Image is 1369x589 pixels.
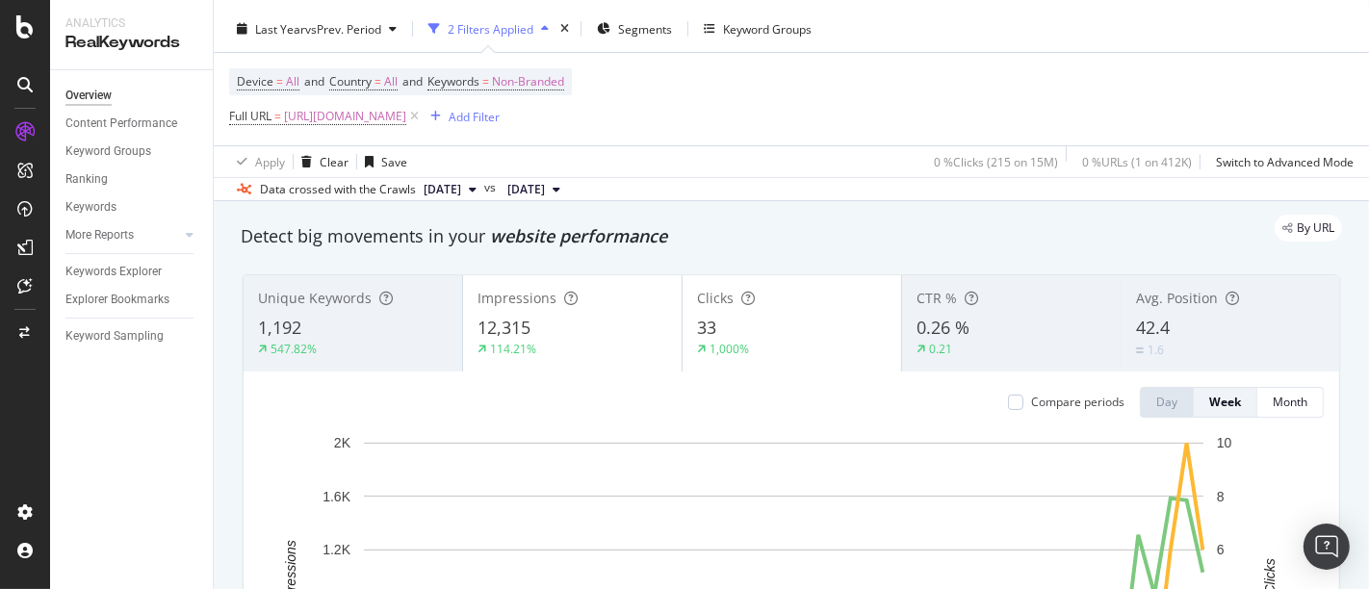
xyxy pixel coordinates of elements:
[618,21,672,38] span: Segments
[274,108,281,124] span: =
[65,169,199,190] a: Ranking
[65,86,112,106] div: Overview
[286,68,299,95] span: All
[65,141,151,162] div: Keyword Groups
[490,341,536,357] div: 114.21%
[384,68,398,95] span: All
[65,290,199,310] a: Explorer Bookmarks
[1275,215,1342,242] div: legacy label
[65,326,164,346] div: Keyword Sampling
[917,316,969,339] span: 0.26 %
[402,73,423,90] span: and
[229,13,404,44] button: Last YearvsPrev. Period
[929,341,952,357] div: 0.21
[1148,342,1164,358] div: 1.6
[260,181,416,198] div: Data crossed with the Crawls
[258,289,372,307] span: Unique Keywords
[589,13,680,44] button: Segments
[1194,387,1257,418] button: Week
[65,197,116,218] div: Keywords
[255,21,305,38] span: Last Year
[423,105,500,128] button: Add Filter
[271,341,317,357] div: 547.82%
[697,289,734,307] span: Clicks
[65,141,199,162] a: Keyword Groups
[427,73,479,90] span: Keywords
[556,19,573,38] div: times
[323,489,350,504] text: 1.6K
[448,21,533,38] div: 2 Filters Applied
[65,86,199,106] a: Overview
[65,32,197,54] div: RealKeywords
[696,13,819,44] button: Keyword Groups
[334,435,351,450] text: 2K
[65,326,199,346] a: Keyword Sampling
[65,262,162,282] div: Keywords Explorer
[1257,387,1324,418] button: Month
[381,154,407,170] div: Save
[421,13,556,44] button: 2 Filters Applied
[1136,347,1144,353] img: Equal
[1304,524,1350,570] div: Open Intercom Messenger
[917,289,957,307] span: CTR %
[1297,222,1334,234] span: By URL
[1217,489,1225,504] text: 8
[329,73,372,90] span: Country
[482,73,489,90] span: =
[1217,542,1225,557] text: 6
[478,316,530,339] span: 12,315
[500,178,568,201] button: [DATE]
[65,225,134,245] div: More Reports
[424,181,461,198] span: 2025 Oct. 10th
[294,146,349,177] button: Clear
[237,73,273,90] span: Device
[65,262,199,282] a: Keywords Explorer
[1209,394,1241,410] div: Week
[65,114,177,134] div: Content Performance
[305,21,381,38] span: vs Prev. Period
[65,169,108,190] div: Ranking
[934,154,1058,170] div: 0 % Clicks ( 215 on 15M )
[1136,289,1218,307] span: Avg. Position
[1156,394,1177,410] div: Day
[723,21,812,38] div: Keyword Groups
[258,316,301,339] span: 1,192
[255,154,285,170] div: Apply
[416,178,484,201] button: [DATE]
[1217,435,1232,450] text: 10
[697,316,716,339] span: 33
[229,108,271,124] span: Full URL
[65,15,197,32] div: Analytics
[507,181,545,198] span: 2024 Oct. 3rd
[484,179,500,196] span: vs
[65,225,180,245] a: More Reports
[478,289,556,307] span: Impressions
[1140,387,1194,418] button: Day
[375,73,381,90] span: =
[449,109,500,125] div: Add Filter
[229,146,285,177] button: Apply
[320,154,349,170] div: Clear
[65,197,199,218] a: Keywords
[357,146,407,177] button: Save
[1208,146,1354,177] button: Switch to Advanced Mode
[492,68,564,95] span: Non-Branded
[65,290,169,310] div: Explorer Bookmarks
[304,73,324,90] span: and
[276,73,283,90] span: =
[1216,154,1354,170] div: Switch to Advanced Mode
[1031,394,1124,410] div: Compare periods
[284,103,406,130] span: [URL][DOMAIN_NAME]
[1082,154,1192,170] div: 0 % URLs ( 1 on 412K )
[1136,316,1170,339] span: 42.4
[1273,394,1307,410] div: Month
[65,114,199,134] a: Content Performance
[323,542,350,557] text: 1.2K
[710,341,749,357] div: 1,000%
